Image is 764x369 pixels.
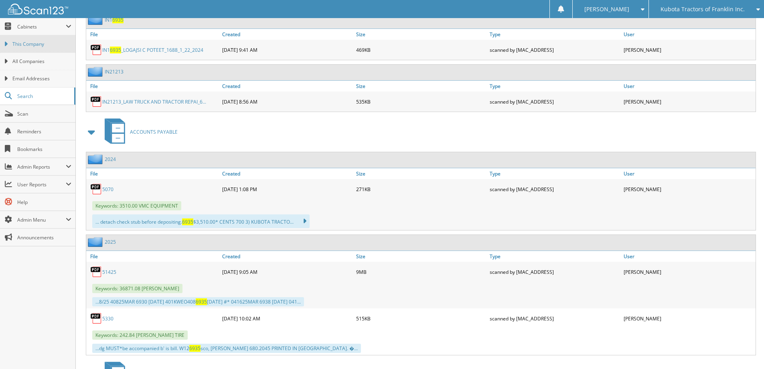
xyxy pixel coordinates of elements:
[92,297,304,306] div: ...8/25 40825MAR 6930 [DATE] 401KWEO408 [DATE] #* 041625MAR 6938 [DATE] 041...
[354,264,488,280] div: 9MB
[196,298,207,305] span: 6935
[8,4,68,14] img: scan123-logo-white.svg
[88,15,105,25] img: folder2.png
[488,264,622,280] div: scanned by [MAC_ADDRESS]
[182,218,193,225] span: 6935
[189,345,201,352] span: 6935
[488,94,622,110] div: scanned by [MAC_ADDRESS]
[102,98,206,105] a: IN21213_LAW TRUCK AND TRACTOR REPAI_6...
[17,110,71,117] span: Scan
[354,310,488,326] div: 515KB
[622,181,756,197] div: [PERSON_NAME]
[488,251,622,262] a: Type
[12,75,71,82] span: Email Addresses
[622,29,756,40] a: User
[17,128,71,135] span: Reminders
[105,16,124,23] a: IN16935
[102,186,113,193] a: 5070
[488,42,622,58] div: scanned by [MAC_ADDRESS]
[86,81,220,92] a: File
[92,344,361,353] div: ...dg MUST*be accompanied b' is bill. W12 sco, [PERSON_NAME] 680.2045 PRINTED IN [GEOGRAPHIC_DATA...
[724,330,764,369] iframe: Chat Widget
[220,94,354,110] div: [DATE] 8:56 AM
[622,251,756,262] a: User
[354,168,488,179] a: Size
[17,216,66,223] span: Admin Menu
[102,315,113,322] a: 5330
[92,214,310,228] div: ... detach check stub before depositing. $3,510.00* CENTS 700 3) KUBOTA TRACTO...
[86,251,220,262] a: File
[17,163,66,170] span: Admin Reports
[17,93,70,100] span: Search
[17,181,66,188] span: User Reports
[105,68,124,75] a: IN21213
[622,94,756,110] div: [PERSON_NAME]
[90,266,102,278] img: PDF.png
[12,41,71,48] span: This Company
[220,168,354,179] a: Created
[17,199,71,206] span: Help
[17,23,66,30] span: Cabinets
[102,269,116,275] a: 51425
[220,251,354,262] a: Created
[220,29,354,40] a: Created
[584,7,629,12] span: [PERSON_NAME]
[90,312,102,324] img: PDF.png
[100,116,178,148] a: ACCOUNTS PAYABLE
[90,44,102,56] img: PDF.png
[220,81,354,92] a: Created
[86,168,220,179] a: File
[105,239,116,245] a: 2025
[112,16,124,23] span: 6935
[220,310,354,326] div: [DATE] 10:02 AM
[12,58,71,65] span: All Companies
[220,181,354,197] div: [DATE] 1:08 PM
[354,81,488,92] a: Size
[488,29,622,40] a: Type
[220,264,354,280] div: [DATE] 9:05 AM
[354,29,488,40] a: Size
[622,81,756,92] a: User
[88,237,105,247] img: folder2.png
[17,234,71,241] span: Announcements
[92,284,182,293] span: Keywords: 36871.08 [PERSON_NAME]
[88,154,105,164] img: folder2.png
[17,146,71,153] span: Bookmarks
[86,29,220,40] a: File
[88,67,105,77] img: folder2.png
[354,251,488,262] a: Size
[354,42,488,58] div: 469KB
[92,201,181,210] span: Keywords: 3510.00 VMC EQUIPMENT
[622,42,756,58] div: [PERSON_NAME]
[354,94,488,110] div: 535KB
[105,156,116,163] a: 2024
[90,96,102,108] img: PDF.png
[92,330,188,340] span: Keywords: 242.84 [PERSON_NAME] TIRE
[661,7,745,12] span: Kubota Tractors of Franklin Inc.
[110,47,121,53] span: 6935
[220,42,354,58] div: [DATE] 9:41 AM
[622,168,756,179] a: User
[90,183,102,195] img: PDF.png
[622,264,756,280] div: [PERSON_NAME]
[130,128,178,135] span: ACCOUNTS PAYABLE
[102,47,203,53] a: IN16935_LOGAJSI C POTEET_1688_1_22_2024
[622,310,756,326] div: [PERSON_NAME]
[488,181,622,197] div: scanned by [MAC_ADDRESS]
[354,181,488,197] div: 271KB
[488,310,622,326] div: scanned by [MAC_ADDRESS]
[488,168,622,179] a: Type
[488,81,622,92] a: Type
